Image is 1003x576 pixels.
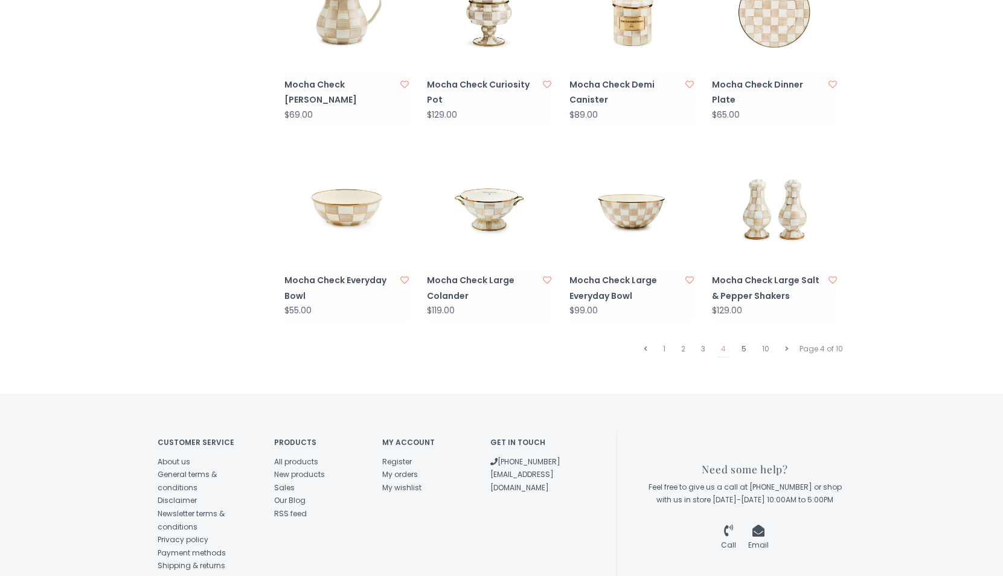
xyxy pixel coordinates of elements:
a: Privacy policy [158,534,208,545]
a: 5 [739,341,749,357]
a: RSS feed [274,508,307,519]
a: Mocha Check Everyday Bowl [284,273,397,303]
a: Mocha Check Large Salt & Pepper Shakers [712,273,824,303]
a: Payment methods [158,548,226,558]
a: Add to wishlist [828,274,837,286]
div: $89.00 [569,110,598,120]
a: Our Blog [274,495,306,505]
a: Add to wishlist [828,78,837,91]
a: Mocha Check Demi Canister [569,77,682,107]
a: Add to wishlist [400,274,409,286]
a: General terms & conditions [158,469,217,493]
div: $129.00 [427,110,457,120]
a: Mocha Check Large Colander [427,273,539,303]
div: $99.00 [569,306,598,315]
a: 4 [718,341,729,357]
div: $129.00 [712,306,742,315]
img: Mocha Check Large Salt & Pepper Shakers [712,146,836,270]
a: Mocha Check Curiosity Pot [427,77,539,107]
a: Sales [274,482,295,493]
a: Newsletter terms & conditions [158,508,225,532]
a: My orders [382,469,418,479]
span: Feel free to give us a call at [PHONE_NUMBER] or shop with us in store [DATE]-[DATE] 10:00AM to 5... [649,482,842,505]
a: 2 [678,341,688,357]
h4: Customer service [158,438,257,446]
h4: Get in touch [490,438,580,446]
a: Previous page [641,341,650,357]
a: Next page [782,341,792,357]
a: Add to wishlist [400,78,409,91]
a: My wishlist [382,482,421,493]
h4: Products [274,438,364,446]
a: Mocha Check Dinner Plate [712,77,824,107]
a: [PHONE_NUMBER] [490,456,560,467]
a: About us [158,456,190,467]
a: Add to wishlist [685,78,694,91]
h4: My account [382,438,472,446]
a: 3 [698,341,708,357]
a: Add to wishlist [543,78,551,91]
a: Register [382,456,412,467]
a: Disclaimer [158,495,197,505]
div: $69.00 [284,110,313,120]
div: $55.00 [284,306,312,315]
a: Add to wishlist [543,274,551,286]
img: Mocha Check Large Colander [427,146,551,270]
div: $119.00 [427,306,455,315]
a: Add to wishlist [685,274,694,286]
a: Call [721,527,736,551]
a: All products [274,456,318,467]
a: Mocha Check Large Everyday Bowl [569,273,682,303]
a: Shipping & returns [158,560,225,571]
a: Mocha Check [PERSON_NAME] [284,77,397,107]
img: Mocha Check Large Everyday Bowl [569,146,694,270]
img: Mocha Check Everyday Bowl [284,146,409,270]
div: $65.00 [712,110,740,120]
div: Page 4 of 10 [796,341,846,357]
a: [EMAIL_ADDRESS][DOMAIN_NAME] [490,469,554,493]
h3: Need some help? [644,464,846,475]
a: Email [748,527,769,551]
a: 1 [660,341,668,357]
a: 10 [759,341,772,357]
a: New products [274,469,325,479]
